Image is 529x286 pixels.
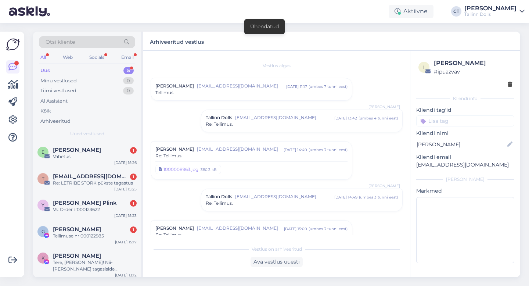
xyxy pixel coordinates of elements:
[40,67,50,74] div: Uus
[42,229,45,234] span: G
[451,6,461,17] div: CT
[368,183,400,189] span: [PERSON_NAME]
[235,114,334,121] span: [EMAIL_ADDRESS][DOMAIN_NAME]
[309,147,348,153] div: ( umbes 3 tunni eest )
[309,226,348,232] div: ( umbes 3 tunni eest )
[53,226,101,233] span: Gerli Tiks
[42,176,44,181] span: t
[53,147,101,153] span: Elika Metsalu
[53,180,137,186] div: Re: LETRIBE STORK pükste tagastus
[42,202,44,208] span: Y
[464,6,517,11] div: [PERSON_NAME]
[130,200,137,207] div: 1
[416,187,514,195] p: Märkmed
[416,153,514,161] p: Kliendi email
[151,62,403,69] div: Vestlus algas
[434,59,512,68] div: [PERSON_NAME]
[197,146,284,153] span: [EMAIL_ADDRESS][DOMAIN_NAME]
[155,232,183,238] span: Re: Tellimus.
[416,161,514,169] p: [EMAIL_ADDRESS][DOMAIN_NAME]
[46,38,75,46] span: Otsi kliente
[200,166,217,173] div: 380.3 kB
[130,226,137,233] div: 1
[416,106,514,114] p: Kliendi tag'id
[39,53,47,62] div: All
[416,115,514,126] input: Lisa tag
[53,173,129,180] span: tomsontriin@gmail.com
[115,239,137,245] div: [DATE] 15:17
[115,272,137,278] div: [DATE] 13:12
[155,83,194,89] span: [PERSON_NAME]
[250,23,279,31] div: Ühendatud
[155,225,194,232] span: [PERSON_NAME]
[155,146,194,153] span: [PERSON_NAME]
[130,147,137,154] div: 1
[235,193,334,200] span: [EMAIL_ADDRESS][DOMAIN_NAME]
[368,104,400,110] span: [PERSON_NAME]
[284,226,307,232] div: [DATE] 15:00
[197,83,286,89] span: [EMAIL_ADDRESS][DOMAIN_NAME]
[53,153,137,160] div: Vahetus
[114,160,137,165] div: [DATE] 15:26
[252,246,302,253] span: Vestlus on arhiveeritud
[61,53,74,62] div: Web
[206,121,233,128] span: Re: Tellimus.
[114,186,137,192] div: [DATE] 15:25
[206,193,232,200] span: Tallinn Dolls
[155,89,174,96] span: Tellimus.
[114,213,137,218] div: [DATE] 15:23
[309,84,348,89] div: ( umbes 7 tunni eest )
[416,95,514,102] div: Kliendi info
[40,107,51,115] div: Kõik
[40,77,77,85] div: Minu vestlused
[53,200,117,206] span: Ylli Plink
[334,194,357,200] div: [DATE] 14:49
[120,53,135,62] div: Email
[123,87,134,94] div: 0
[123,77,134,85] div: 0
[416,176,514,183] div: [PERSON_NAME]
[42,149,44,155] span: E
[389,5,433,18] div: Aktiivne
[286,84,307,89] div: [DATE] 11:17
[417,140,506,149] input: Lisa nimi
[359,115,398,121] div: ( umbes 4 tunni eest )
[163,166,198,173] div: 1000008963.jpg
[416,129,514,137] p: Kliendi nimi
[40,97,68,105] div: AI Assistent
[197,225,284,232] span: [EMAIL_ADDRESS][DOMAIN_NAME]
[423,64,425,70] span: i
[130,174,137,180] div: 1
[53,253,101,259] span: Kristi Lõbu
[150,36,204,46] label: Arhiveeritud vestlus
[40,87,76,94] div: Tiimi vestlused
[206,114,232,121] span: Tallinn Dolls
[251,257,303,267] div: Ava vestlus uuesti
[206,200,233,207] span: Re: Tellimus.
[42,255,45,261] span: K
[464,11,517,17] div: Tallinn Dolls
[88,53,106,62] div: Socials
[53,206,137,213] div: Vs: Order #000123622
[359,194,398,200] div: ( umbes 3 tunni eest )
[284,147,307,153] div: [DATE] 14:40
[334,115,357,121] div: [DATE] 13:42
[6,37,20,51] img: Askly Logo
[155,153,183,159] span: Re: Tellimus.
[53,233,137,239] div: Tellimuse nr 000122985
[40,118,71,125] div: Arhiveeritud
[464,6,525,17] a: [PERSON_NAME]Tallinn Dolls
[53,259,137,272] div: Tere, [PERSON_NAME]! Nii-[PERSON_NAME] tagasiside [PERSON_NAME] hästi sobib Teile! :)
[70,131,104,137] span: Uued vestlused
[123,67,134,74] div: 5
[434,68,512,76] div: # ipuazvav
